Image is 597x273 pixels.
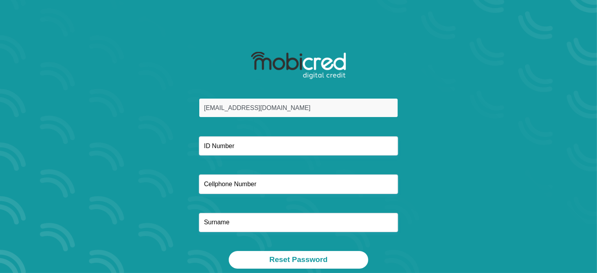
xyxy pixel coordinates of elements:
button: Reset Password [229,251,368,269]
input: Cellphone Number [199,174,398,194]
input: Email [199,98,398,117]
input: ID Number [199,136,398,156]
input: Surname [199,213,398,232]
img: mobicred logo [251,52,346,79]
